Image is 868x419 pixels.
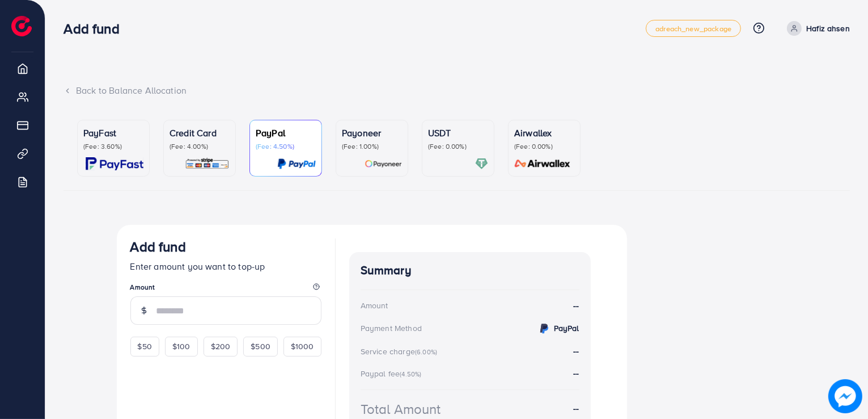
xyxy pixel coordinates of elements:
[361,322,422,334] div: Payment Method
[537,322,551,336] img: credit
[83,126,143,140] p: PayFast
[342,142,402,151] p: (Fee: 1.00%)
[170,142,230,151] p: (Fee: 4.00%)
[428,142,488,151] p: (Fee: 0.00%)
[646,20,741,37] a: adreach_new_package
[475,157,488,170] img: card
[828,379,862,413] img: image
[256,142,316,151] p: (Fee: 4.50%)
[514,126,574,140] p: Airwallex
[511,157,574,170] img: card
[361,399,441,419] div: Total Amount
[554,322,579,334] strong: PayPal
[138,341,152,352] span: $50
[365,157,402,170] img: card
[361,346,441,357] div: Service charge
[130,259,321,273] p: Enter amount you want to top-up
[573,345,579,357] strong: --
[130,282,321,296] legend: Amount
[256,126,316,140] p: PayPal
[782,21,850,36] a: Hafiz ahsen
[172,341,190,352] span: $100
[655,25,731,32] span: adreach_new_package
[277,157,316,170] img: card
[342,126,402,140] p: Payoneer
[361,368,425,379] div: Paypal fee
[415,347,437,357] small: (6.00%)
[400,370,421,379] small: (4.50%)
[83,142,143,151] p: (Fee: 3.60%)
[130,238,186,255] h3: Add fund
[251,341,270,352] span: $500
[573,367,579,379] strong: --
[63,20,128,37] h3: Add fund
[86,157,143,170] img: card
[170,126,230,140] p: Credit Card
[291,341,314,352] span: $1000
[573,299,579,312] strong: --
[11,16,32,36] img: logo
[428,126,488,140] p: USDT
[63,84,850,97] div: Back to Balance Allocation
[806,22,850,35] p: Hafiz ahsen
[361,263,579,278] h4: Summary
[211,341,231,352] span: $200
[514,142,574,151] p: (Fee: 0.00%)
[573,402,579,415] strong: --
[361,300,388,311] div: Amount
[185,157,230,170] img: card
